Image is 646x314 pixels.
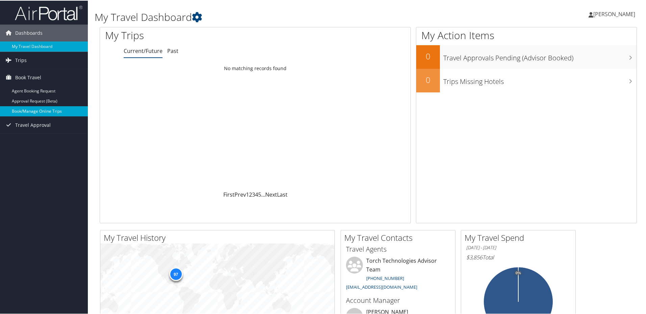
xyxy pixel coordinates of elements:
[246,190,249,198] a: 1
[124,47,163,54] a: Current/Future
[234,190,246,198] a: Prev
[277,190,288,198] a: Last
[258,190,261,198] a: 5
[343,256,453,292] li: Torch Technologies Advisor Team
[466,253,570,260] h6: Total
[169,267,182,280] div: 97
[346,295,450,305] h3: Account Manager
[15,4,82,20] img: airportal-logo.png
[416,68,637,92] a: 0Trips Missing Hotels
[95,9,459,24] h1: My Travel Dashboard
[589,3,642,24] a: [PERSON_NAME]
[15,24,43,41] span: Dashboards
[15,51,27,68] span: Trips
[466,244,570,250] h6: [DATE] - [DATE]
[265,190,277,198] a: Next
[466,253,482,260] span: $3,856
[346,244,450,253] h3: Travel Agents
[366,275,404,281] a: [PHONE_NUMBER]
[593,10,635,17] span: [PERSON_NAME]
[416,28,637,42] h1: My Action Items
[223,190,234,198] a: First
[255,190,258,198] a: 4
[346,283,417,289] a: [EMAIL_ADDRESS][DOMAIN_NAME]
[15,116,51,133] span: Travel Approval
[416,74,440,85] h2: 0
[443,49,637,62] h3: Travel Approvals Pending (Advisor Booked)
[465,231,575,243] h2: My Travel Spend
[249,190,252,198] a: 2
[516,270,521,275] tspan: 0%
[167,47,178,54] a: Past
[15,68,41,85] span: Book Travel
[261,190,265,198] span: …
[344,231,455,243] h2: My Travel Contacts
[443,73,637,86] h3: Trips Missing Hotels
[416,50,440,61] h2: 0
[104,231,334,243] h2: My Travel History
[105,28,276,42] h1: My Trips
[252,190,255,198] a: 3
[100,62,411,74] td: No matching records found
[416,45,637,68] a: 0Travel Approvals Pending (Advisor Booked)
